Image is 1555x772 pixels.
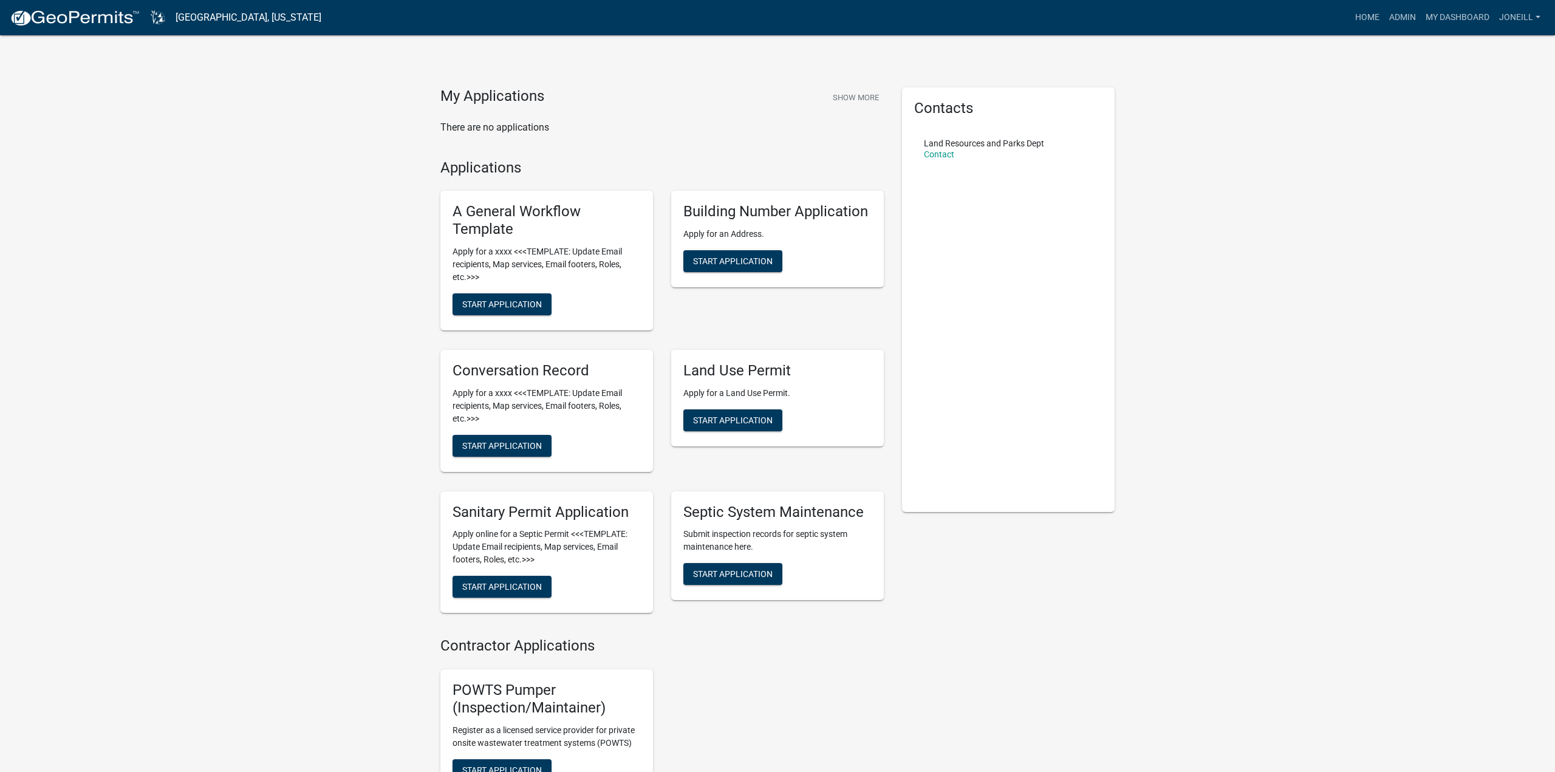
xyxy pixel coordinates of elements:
span: Start Application [693,415,773,425]
p: Apply for a xxxx <<<TEMPLATE: Update Email recipients, Map services, Email footers, Roles, etc.>>> [453,245,641,284]
a: Contact [924,149,954,159]
p: Apply online for a Septic Permit <<<TEMPLATE: Update Email recipients, Map services, Email footer... [453,528,641,566]
span: Start Application [462,440,542,450]
h5: POWTS Pumper (Inspection/Maintainer) [453,681,641,717]
button: Start Application [683,409,782,431]
h4: Applications [440,159,884,177]
p: There are no applications [440,120,884,135]
h5: Contacts [914,100,1102,117]
h4: My Applications [440,87,544,106]
button: Start Application [683,563,782,585]
span: Start Application [693,256,773,266]
p: Submit inspection records for septic system maintenance here. [683,528,872,553]
button: Start Application [683,250,782,272]
h5: Land Use Permit [683,362,872,380]
h5: A General Workflow Template [453,203,641,238]
a: Admin [1384,6,1421,29]
a: My Dashboard [1421,6,1494,29]
p: Apply for a xxxx <<<TEMPLATE: Update Email recipients, Map services, Email footers, Roles, etc.>>> [453,387,641,425]
span: Start Application [693,569,773,579]
span: Start Application [462,582,542,592]
button: Show More [828,87,884,108]
a: Home [1350,6,1384,29]
img: Dodge County, Wisconsin [149,9,166,26]
h5: Septic System Maintenance [683,504,872,521]
h5: Building Number Application [683,203,872,220]
button: Start Application [453,576,552,598]
button: Start Application [453,435,552,457]
h5: Conversation Record [453,362,641,380]
button: Start Application [453,293,552,315]
a: joneill [1494,6,1545,29]
span: Start Application [462,299,542,309]
p: Apply for a Land Use Permit. [683,387,872,400]
p: Apply for an Address. [683,228,872,241]
h4: Contractor Applications [440,637,884,655]
p: Land Resources and Parks Dept [924,139,1044,148]
wm-workflow-list-section: Applications [440,159,884,623]
a: [GEOGRAPHIC_DATA], [US_STATE] [176,7,321,28]
p: Register as a licensed service provider for private onsite wastewater treatment systems (POWTS) [453,724,641,750]
h5: Sanitary Permit Application [453,504,641,521]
